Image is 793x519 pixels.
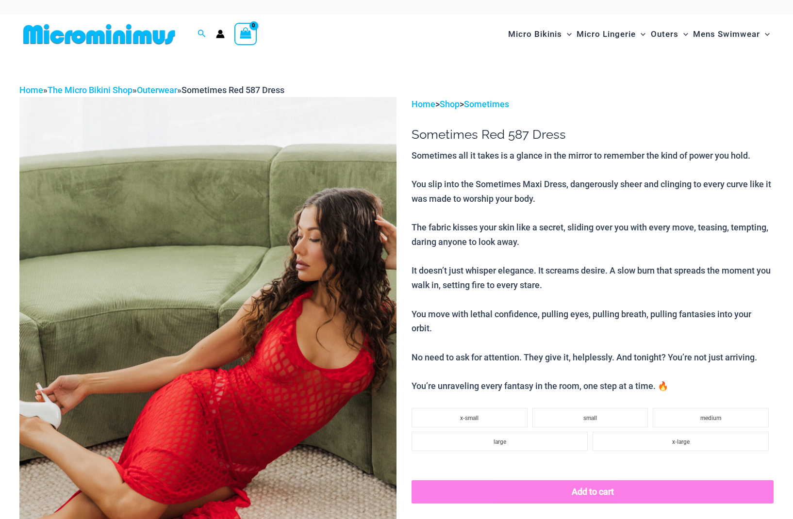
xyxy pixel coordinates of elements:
[137,85,177,95] a: Outerwear
[19,85,43,95] a: Home
[19,85,284,95] span: » » »
[651,22,678,47] span: Outers
[506,19,574,49] a: Micro BikinisMenu ToggleMenu Toggle
[412,480,774,503] button: Add to cart
[583,415,597,422] span: small
[460,415,479,422] span: x-small
[693,22,760,47] span: Mens Swimwear
[440,99,460,109] a: Shop
[19,23,179,45] img: MM SHOP LOGO FLAT
[182,85,284,95] span: Sometimes Red 587 Dress
[577,22,636,47] span: Micro Lingerie
[412,99,435,109] a: Home
[562,22,572,47] span: Menu Toggle
[412,97,774,112] p: > >
[700,415,721,422] span: medium
[653,408,769,427] li: medium
[648,19,691,49] a: OutersMenu ToggleMenu Toggle
[678,22,688,47] span: Menu Toggle
[412,432,588,451] li: large
[464,99,509,109] a: Sometimes
[412,148,774,393] p: Sometimes all it takes is a glance in the mirror to remember the kind of power you hold. You slip...
[412,127,774,142] h1: Sometimes Red 587 Dress
[691,19,772,49] a: Mens SwimwearMenu ToggleMenu Toggle
[234,23,257,45] a: View Shopping Cart, empty
[532,408,648,427] li: small
[48,85,132,95] a: The Micro Bikini Shop
[672,438,690,445] span: x-large
[412,408,528,427] li: x-small
[504,18,774,50] nav: Site Navigation
[494,438,506,445] span: large
[508,22,562,47] span: Micro Bikinis
[636,22,645,47] span: Menu Toggle
[593,432,769,451] li: x-large
[760,22,770,47] span: Menu Toggle
[574,19,648,49] a: Micro LingerieMenu ToggleMenu Toggle
[216,30,225,38] a: Account icon link
[198,28,206,40] a: Search icon link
